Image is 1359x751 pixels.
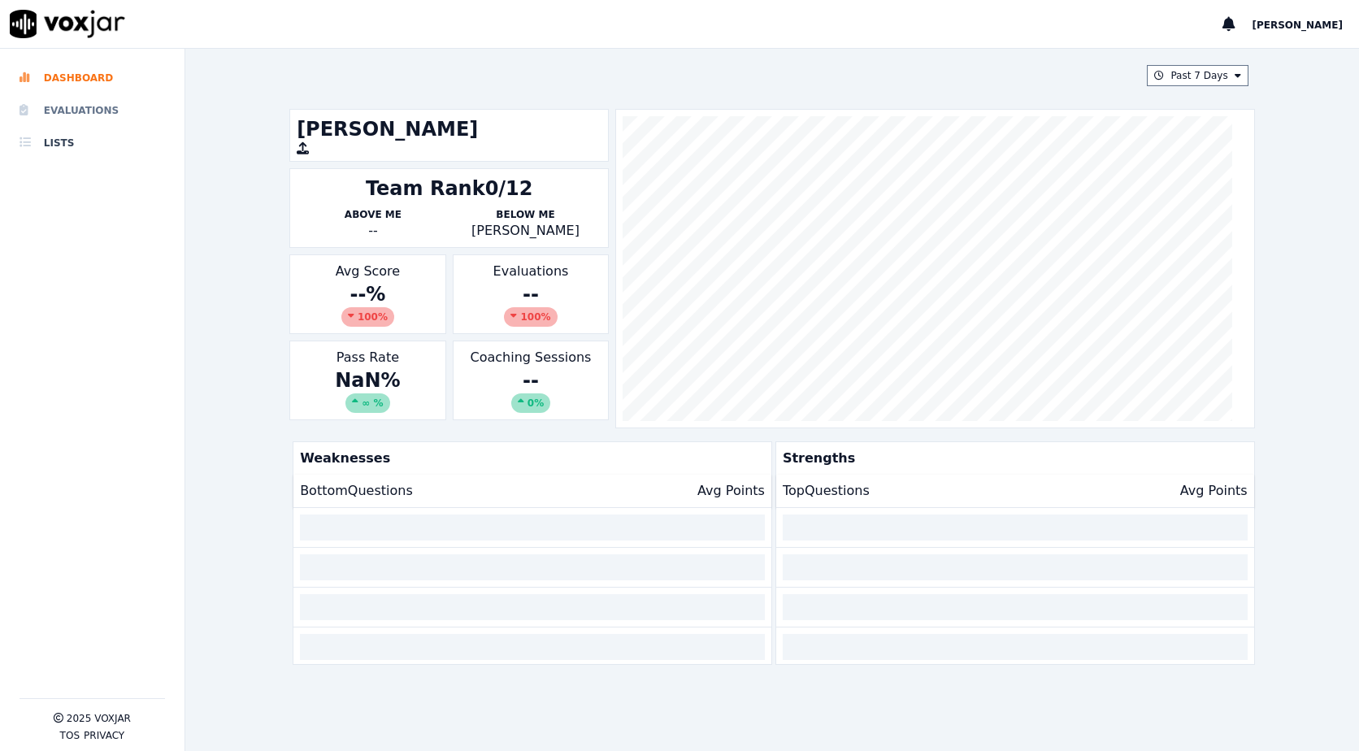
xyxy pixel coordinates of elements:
[504,307,557,327] div: 100 %
[1180,481,1248,501] p: Avg Points
[300,481,413,501] p: Bottom Questions
[1252,20,1343,31] span: [PERSON_NAME]
[345,393,389,413] div: ∞ %
[20,62,165,94] a: Dashboard
[460,367,602,413] div: --
[293,442,765,475] p: Weaknesses
[776,442,1248,475] p: Strengths
[297,367,439,413] div: NaN %
[460,281,602,327] div: --
[20,127,165,159] a: Lists
[10,10,125,38] img: voxjar logo
[697,481,765,501] p: Avg Points
[449,208,602,221] p: Below Me
[297,208,449,221] p: Above Me
[453,254,610,334] div: Evaluations
[60,729,80,742] button: TOS
[20,94,165,127] a: Evaluations
[297,116,601,142] h1: [PERSON_NAME]
[453,341,610,420] div: Coaching Sessions
[84,729,124,742] button: Privacy
[297,281,439,327] div: -- %
[511,393,550,413] div: 0%
[67,712,131,725] p: 2025 Voxjar
[1147,65,1248,86] button: Past 7 Days
[341,307,394,327] div: 100 %
[366,176,533,202] div: Team Rank 0/12
[297,221,449,241] div: --
[449,221,602,241] p: [PERSON_NAME]
[783,481,870,501] p: Top Questions
[289,341,446,420] div: Pass Rate
[289,254,446,334] div: Avg Score
[1252,15,1359,34] button: [PERSON_NAME]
